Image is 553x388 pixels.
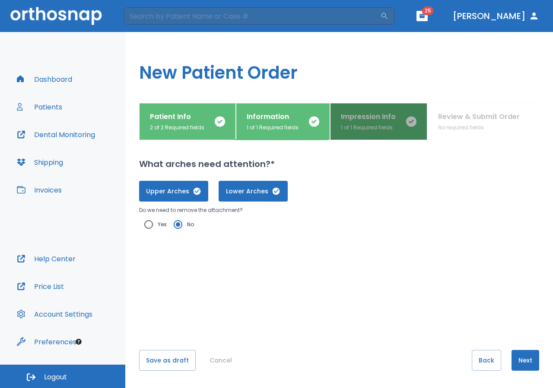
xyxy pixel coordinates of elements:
[449,8,543,24] button: [PERSON_NAME]
[512,350,539,371] button: Next
[75,338,83,346] div: Tooltip anchor
[12,248,81,269] button: Help Center
[206,350,235,371] button: Cancel
[341,124,396,131] p: 1 of 1 Required fields
[12,96,67,117] button: Patients
[219,181,288,202] button: Lower Arches
[12,152,68,173] button: Shipping
[44,372,67,382] span: Logout
[124,7,380,25] input: Search by Patient Name or Case #
[12,304,98,324] button: Account Settings
[12,69,77,90] button: Dashboard
[227,187,279,196] span: Lower Arches
[10,7,102,25] img: Orthosnap
[139,350,196,371] button: Save as draft
[148,187,200,196] span: Upper Arches
[422,6,434,15] span: 25
[139,157,539,170] h2: What arches need attention?*
[187,219,194,230] span: No
[247,112,299,122] p: Information
[158,219,167,230] span: Yes
[341,112,396,122] p: Impression Info
[12,331,82,352] button: Preferences
[247,124,299,131] p: 1 of 1 Required fields
[150,124,204,131] p: 2 of 2 Required fields
[12,180,67,200] button: Invoices
[472,350,501,371] button: Back
[139,205,539,215] p: Do we need to remove the attachment?
[150,112,204,122] p: Patient Info
[125,32,553,103] h1: New Patient Order
[12,276,69,297] button: Price List
[139,181,208,202] button: Upper Arches
[12,124,100,145] button: Dental Monitoring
